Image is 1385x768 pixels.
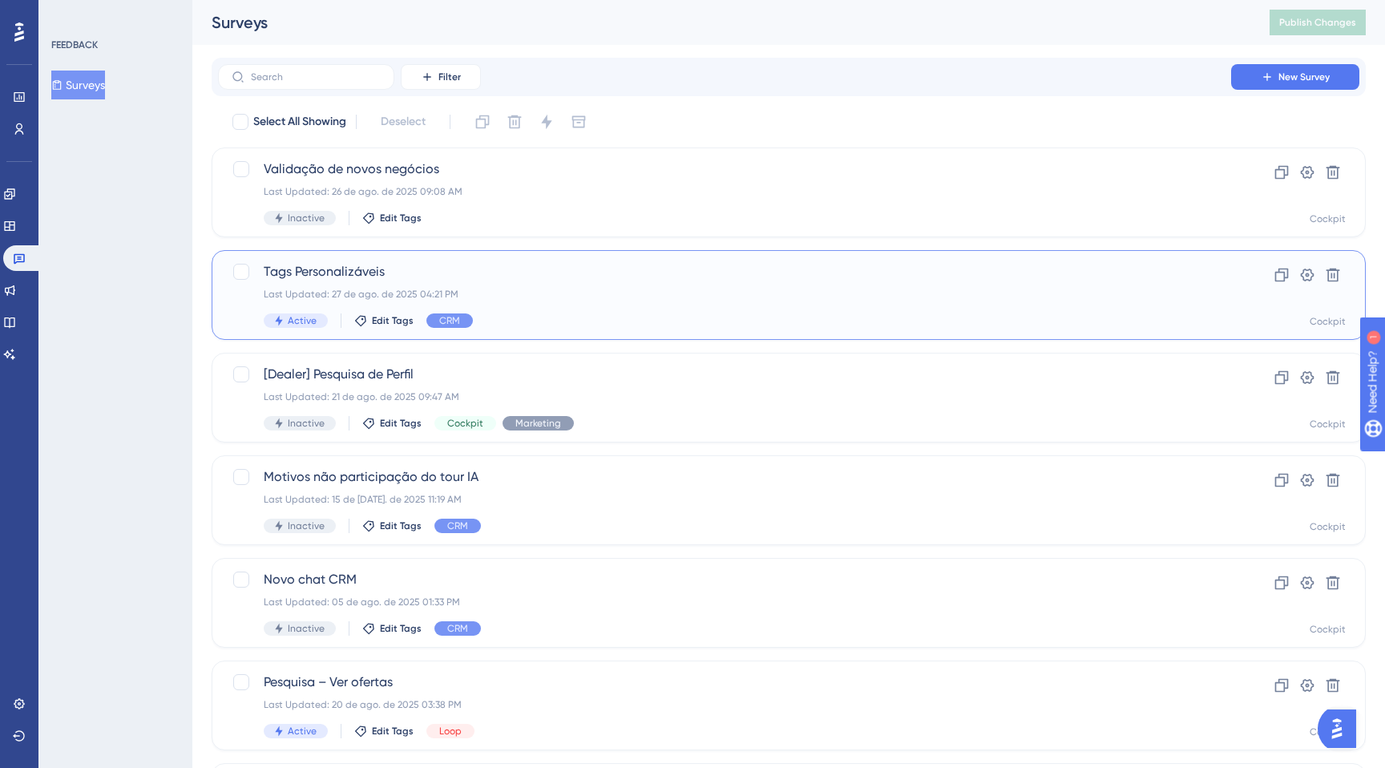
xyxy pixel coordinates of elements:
span: New Survey [1278,71,1330,83]
button: Filter [401,64,481,90]
span: Motivos não participação do tour IA [264,467,1185,487]
div: Last Updated: 05 de ago. de 2025 01:33 PM [264,596,1185,608]
span: Inactive [288,212,325,224]
span: Edit Tags [380,622,422,635]
iframe: UserGuiding AI Assistant Launcher [1318,705,1366,753]
div: Surveys [212,11,1230,34]
span: Active [288,314,317,327]
div: Cockpit [1310,726,1346,738]
span: Marketing [515,417,561,430]
button: Deselect [366,107,440,136]
span: Novo chat CRM [264,570,1185,589]
span: Edit Tags [372,725,414,738]
span: CRM [447,519,468,532]
div: Last Updated: 15 de [DATE]. de 2025 11:19 AM [264,493,1185,506]
span: CRM [439,314,460,327]
div: Last Updated: 20 de ago. de 2025 03:38 PM [264,698,1185,711]
span: Edit Tags [380,212,422,224]
span: Filter [438,71,461,83]
div: Last Updated: 21 de ago. de 2025 09:47 AM [264,390,1185,403]
div: FEEDBACK [51,38,98,51]
span: Edit Tags [372,314,414,327]
span: Need Help? [38,4,100,23]
div: Cockpit [1310,212,1346,225]
div: Cockpit [1310,315,1346,328]
span: Tags Personalizáveis [264,262,1185,281]
span: Inactive [288,622,325,635]
span: Edit Tags [380,519,422,532]
div: Last Updated: 27 de ago. de 2025 04:21 PM [264,288,1185,301]
button: Edit Tags [362,212,422,224]
button: Edit Tags [362,622,422,635]
span: Loop [439,725,462,738]
span: Inactive [288,519,325,532]
span: Deselect [381,112,426,131]
div: Cockpit [1310,418,1346,430]
input: Search [251,71,381,83]
button: New Survey [1231,64,1359,90]
span: Publish Changes [1279,16,1356,29]
span: Cockpit [447,417,483,430]
button: Surveys [51,71,105,99]
button: Edit Tags [354,725,414,738]
span: Pesquisa – Ver ofertas [264,673,1185,692]
span: Inactive [288,417,325,430]
button: Edit Tags [362,417,422,430]
span: Active [288,725,317,738]
div: Last Updated: 26 de ago. de 2025 09:08 AM [264,185,1185,198]
span: Edit Tags [380,417,422,430]
span: [Dealer] Pesquisa de Perfil [264,365,1185,384]
div: Cockpit [1310,623,1346,636]
button: Edit Tags [354,314,414,327]
span: CRM [447,622,468,635]
button: Edit Tags [362,519,422,532]
div: Cockpit [1310,520,1346,533]
span: Validação de novos negócios [264,160,1185,179]
div: 1 [111,8,116,21]
button: Publish Changes [1270,10,1366,35]
span: Select All Showing [253,112,346,131]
